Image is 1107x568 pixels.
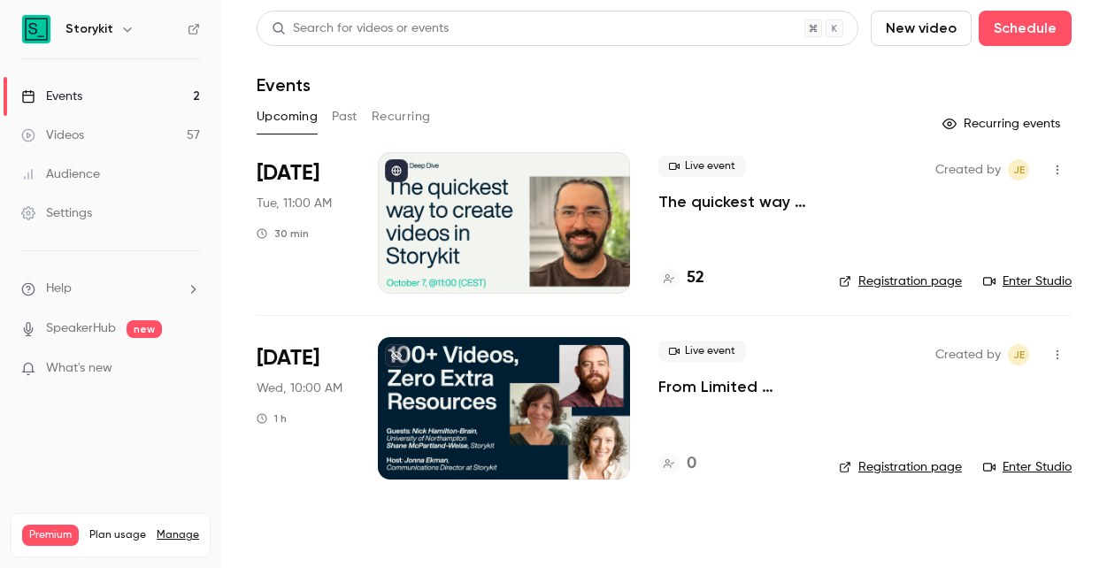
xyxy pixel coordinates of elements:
span: JE [1013,159,1025,180]
span: Premium [22,525,79,546]
h4: 0 [687,452,696,476]
button: Past [332,103,357,131]
span: JE [1013,344,1025,365]
h6: Storykit [65,20,113,38]
span: Created by [935,159,1001,180]
img: Storykit [22,15,50,43]
div: Events [21,88,82,105]
a: Registration page [839,272,962,290]
div: 30 min [257,226,309,241]
div: Audience [21,165,100,183]
a: 0 [658,452,696,476]
button: Schedule [979,11,1072,46]
span: What's new [46,359,112,378]
span: new [127,320,162,338]
span: Live event [658,341,746,362]
h1: Events [257,74,311,96]
div: Videos [21,127,84,144]
a: SpeakerHub [46,319,116,338]
button: Recurring events [934,110,1072,138]
span: Jonna Ekman [1008,159,1029,180]
button: New video [871,11,972,46]
a: 52 [658,266,704,290]
a: Enter Studio [983,272,1072,290]
div: 1 h [257,411,287,426]
div: Search for videos or events [272,19,449,38]
span: Created by [935,344,1001,365]
span: [DATE] [257,159,319,188]
a: The quickest way to create videos in Storykit [658,191,811,212]
span: Help [46,280,72,298]
span: Tue, 11:00 AM [257,195,332,212]
a: From Limited Resources to 100+ Videos — How Automation Makes It Possible [658,376,811,397]
h4: 52 [687,266,704,290]
span: [DATE] [257,344,319,372]
button: Upcoming [257,103,318,131]
div: Oct 22 Wed, 10:00 AM (Europe/Stockholm) [257,337,350,479]
span: Live event [658,156,746,177]
a: Enter Studio [983,458,1072,476]
li: help-dropdown-opener [21,280,200,298]
button: Recurring [372,103,431,131]
span: Plan usage [89,528,146,542]
span: Jonna Ekman [1008,344,1029,365]
div: Oct 7 Tue, 11:00 AM (Europe/Stockholm) [257,152,350,294]
div: Settings [21,204,92,222]
a: Registration page [839,458,962,476]
span: Wed, 10:00 AM [257,380,342,397]
a: Manage [157,528,199,542]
